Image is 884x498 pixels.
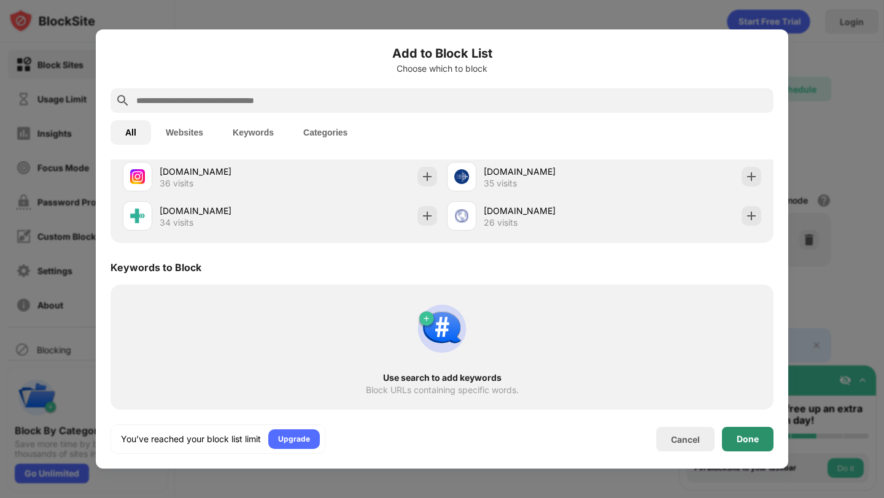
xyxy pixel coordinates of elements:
img: search.svg [115,93,130,108]
img: favicons [130,209,145,223]
img: favicons [454,209,469,223]
div: Use search to add keywords [133,373,751,383]
img: block-by-keyword.svg [413,299,471,358]
div: You’ve reached your block list limit [121,433,261,445]
div: [DOMAIN_NAME] [484,204,604,217]
div: 26 visits [484,217,518,228]
div: Cancel [671,434,700,445]
button: Websites [151,120,218,145]
div: Choose which to block [110,64,773,74]
div: [DOMAIN_NAME] [160,204,280,217]
div: 34 visits [160,217,193,228]
h6: Add to Block List [110,44,773,63]
button: All [110,120,151,145]
div: Block URLs containing specific words. [366,385,519,395]
div: Upgrade [278,433,310,445]
div: [DOMAIN_NAME] [484,165,604,178]
div: 35 visits [484,178,517,189]
div: 36 visits [160,178,193,189]
div: Keywords to Block [110,261,201,274]
div: [DOMAIN_NAME] [160,165,280,178]
button: Categories [289,120,362,145]
button: Keywords [218,120,289,145]
div: Done [737,434,759,444]
img: favicons [130,169,145,184]
img: favicons [454,169,469,184]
